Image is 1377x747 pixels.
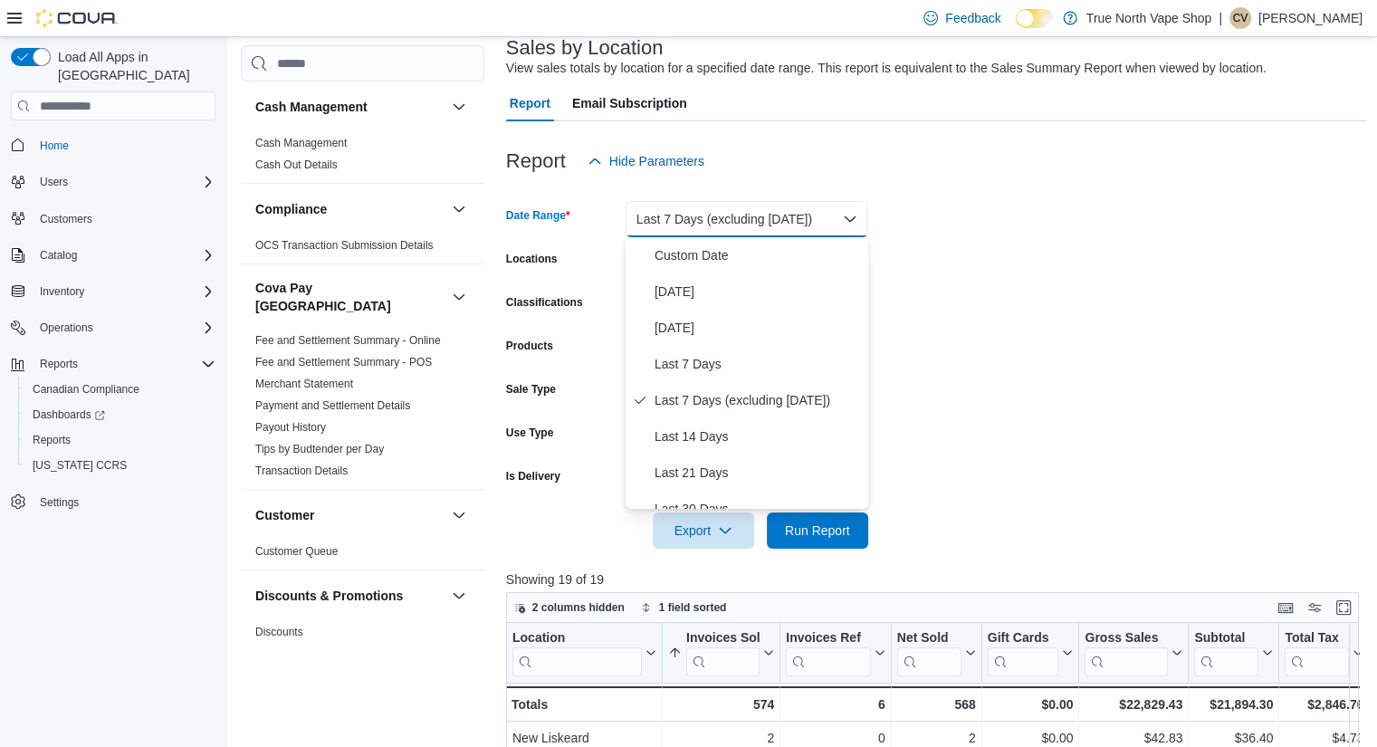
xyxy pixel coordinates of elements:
[33,244,84,266] button: Catalog
[634,597,734,618] button: 1 field sorted
[255,587,445,605] button: Discounts & Promotions
[510,85,550,121] span: Report
[241,235,484,263] div: Compliance
[4,206,223,232] button: Customers
[506,570,1368,589] p: Showing 19 of 19
[241,621,484,694] div: Discounts & Promotions
[1085,630,1168,647] div: Gross Sales
[448,585,470,607] button: Discounts & Promotions
[40,357,78,371] span: Reports
[1285,694,1363,715] div: $2,846.76
[1333,597,1354,618] button: Enter fullscreen
[33,458,127,473] span: [US_STATE] CCRS
[626,201,868,237] button: Last 7 Days (excluding [DATE])
[785,522,850,540] span: Run Report
[448,504,470,526] button: Customer
[255,279,445,315] button: Cova Pay [GEOGRAPHIC_DATA]
[1016,28,1017,29] span: Dark Mode
[988,694,1074,715] div: $0.00
[668,694,774,715] div: 574
[255,200,445,218] button: Compliance
[4,351,223,377] button: Reports
[25,378,147,400] a: Canadian Compliance
[40,495,79,510] span: Settings
[506,339,553,353] label: Products
[255,464,348,477] a: Transaction Details
[255,377,353,391] span: Merchant Statement
[25,404,215,426] span: Dashboards
[1016,9,1054,28] input: Dark Mode
[255,239,434,252] a: OCS Transaction Submission Details
[33,491,215,513] span: Settings
[255,587,403,605] h3: Discounts & Promotions
[255,137,347,149] a: Cash Management
[655,498,861,520] span: Last 30 Days
[506,59,1267,78] div: View sales totals by location for a specified date range. This report is equivalent to the Sales ...
[512,630,642,676] div: Location
[506,382,556,397] label: Sale Type
[33,281,215,302] span: Inventory
[36,9,118,27] img: Cova
[241,541,484,570] div: Customer
[580,143,712,179] button: Hide Parameters
[626,237,868,509] div: Select listbox
[40,212,92,226] span: Customers
[33,244,215,266] span: Catalog
[255,506,445,524] button: Customer
[506,295,583,310] label: Classifications
[18,377,223,402] button: Canadian Compliance
[255,356,432,369] a: Fee and Settlement Summary - POS
[255,136,347,150] span: Cash Management
[988,630,1059,676] div: Gift Card Sales
[988,630,1074,676] button: Gift Cards
[609,152,704,170] span: Hide Parameters
[1086,7,1212,29] p: True North Vape Shop
[25,455,215,476] span: Washington CCRS
[33,382,139,397] span: Canadian Compliance
[33,208,100,230] a: Customers
[506,252,558,266] label: Locations
[1219,7,1222,29] p: |
[512,694,656,715] div: Totals
[255,506,314,524] h3: Customer
[655,353,861,375] span: Last 7 Days
[11,124,215,562] nav: Complex example
[572,85,687,121] span: Email Subscription
[255,420,326,435] span: Payout History
[655,244,861,266] span: Custom Date
[1275,597,1296,618] button: Keyboard shortcuts
[1194,694,1273,715] div: $21,894.30
[668,630,774,676] button: Invoices Sold
[512,630,642,647] div: Location
[655,426,861,447] span: Last 14 Days
[33,407,105,422] span: Dashboards
[506,426,553,440] label: Use Type
[532,600,625,615] span: 2 columns hidden
[33,207,215,230] span: Customers
[255,464,348,478] span: Transaction Details
[512,630,656,676] button: Location
[255,98,445,116] button: Cash Management
[786,630,870,647] div: Invoices Ref
[945,9,1000,27] span: Feedback
[255,442,384,456] span: Tips by Budtender per Day
[1085,630,1182,676] button: Gross Sales
[507,597,632,618] button: 2 columns hidden
[506,150,566,172] h3: Report
[255,398,410,413] span: Payment and Settlement Details
[1304,597,1325,618] button: Display options
[18,402,223,427] a: Dashboards
[506,37,664,59] h3: Sales by Location
[18,453,223,478] button: [US_STATE] CCRS
[33,433,71,447] span: Reports
[33,317,215,339] span: Operations
[448,96,470,118] button: Cash Management
[255,443,384,455] a: Tips by Budtender per Day
[255,421,326,434] a: Payout History
[767,512,868,549] button: Run Report
[686,630,760,676] div: Invoices Sold
[255,98,368,116] h3: Cash Management
[653,512,754,549] button: Export
[786,630,870,676] div: Invoices Ref
[506,469,560,484] label: Is Delivery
